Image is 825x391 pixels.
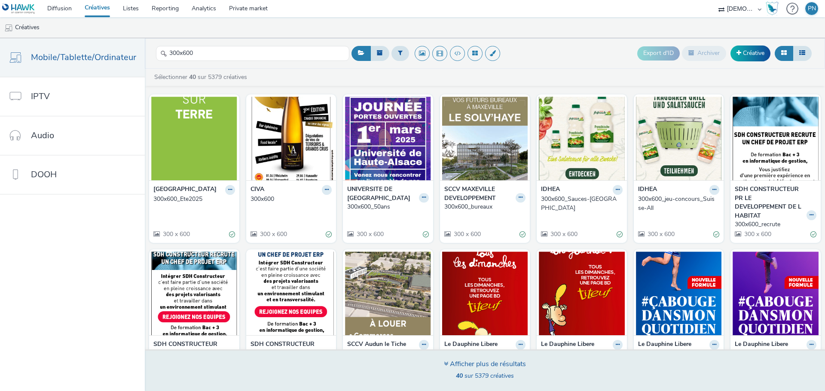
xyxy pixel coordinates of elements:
strong: IDHEA [541,185,560,195]
strong: SDH CONSTRUCTEUR PR LE DEVELOPPEMENT DE L HABITAT [251,340,320,375]
span: Mobile/Tablette/Ordinateur [31,51,136,64]
img: 300x600_Sauces-Suisse visual [539,97,625,180]
img: 300x600_DL_Titeuf_Bouge visual [539,252,625,335]
span: sur 5379 créatives [456,372,514,380]
div: Valide [229,230,235,239]
img: 300x600_recrutement visual [248,252,334,335]
img: Hawk Academy [766,2,779,15]
div: 300x600_recrute [735,220,813,229]
a: 300x600_recrute [735,220,816,229]
button: Export d'ID [637,46,680,60]
strong: 40 [189,73,196,81]
div: 300x600_50ans [347,203,425,211]
strong: Le Dauphine Libere [541,340,594,350]
strong: Le Dauphine Libere [638,340,691,350]
div: 300x600_Sauces-[GEOGRAPHIC_DATA] [541,195,619,212]
a: Hawk Academy [766,2,782,15]
span: IPTV [31,90,50,103]
a: Créative [730,45,770,61]
div: Valide [326,230,332,239]
div: Valide [713,230,719,239]
strong: [GEOGRAPHIC_DATA] [153,185,217,195]
div: Valide [519,230,526,239]
div: Afficher plus de résultats [444,359,526,369]
img: mobile [4,24,13,32]
span: 300 x 600 [259,230,287,238]
img: 300x600_bureaux visual [442,97,528,180]
a: 300x600 [251,195,332,203]
span: 300 x 600 [356,230,384,238]
img: 300x600 visual [345,252,431,335]
strong: Le Dauphine Libere [735,340,788,350]
div: 300x600 [251,195,329,203]
div: Valide [810,230,816,239]
strong: SCCV Audun le Tiche [347,340,406,350]
strong: SDH CONSTRUCTEUR PR LE DEVELOPPEMENT DE L HABITAT [735,185,804,220]
div: 300x600_jeu-concours_Suisse-All [638,195,716,212]
img: 300x600_DL_Jeunes visual [733,252,819,335]
span: 300 x 600 [550,230,577,238]
strong: SCCV MAXEVILLE DEVELOPPEMENT [444,185,514,203]
img: 300x600_50ans visual [345,97,431,180]
img: 300x600_jeu-concours_Suisse-All visual [636,97,722,180]
button: Grille [775,46,793,61]
input: Rechercher... [156,46,349,61]
img: 300x600_DL_Seniors visual [636,252,722,335]
span: 300 x 600 [647,230,675,238]
strong: UNIVERSITE DE [GEOGRAPHIC_DATA] [347,185,417,203]
div: Valide [423,230,429,239]
a: 300x600_50ans [347,203,429,211]
span: Audio [31,129,54,142]
div: Valide [617,230,623,239]
strong: 40 [456,372,463,380]
span: 300 x 600 [743,230,771,238]
div: PN [808,2,816,15]
button: Archiver [682,46,726,61]
img: 300x600_Ete2025 visual [151,97,237,180]
button: Liste [793,46,812,61]
span: 300 x 600 [162,230,190,238]
img: 300x600_emploi visual [151,252,237,335]
strong: CIVA [251,185,264,195]
a: Sélectionner sur 5379 créatives [153,73,251,81]
span: 300 x 600 [453,230,481,238]
img: undefined Logo [2,3,35,14]
div: 300x600_Ete2025 [153,195,232,203]
img: 300x600_recrute visual [733,97,819,180]
div: 300x600_bureaux [444,203,522,211]
strong: Le Dauphine Libere [444,340,498,350]
span: DOOH [31,168,57,181]
a: 300x600_Sauces-[GEOGRAPHIC_DATA] [541,195,623,212]
a: 300x600_Ete2025 [153,195,235,203]
img: 300x600_DL_Titeuf_Squatte visual [442,252,528,335]
a: 300x600_jeu-concours_Suisse-All [638,195,720,212]
strong: SDH CONSTRUCTEUR PR LE DEVELOPPEMENT DE L HABITAT [153,340,223,375]
img: 300x600 visual [248,97,334,180]
strong: IDHEA [638,185,657,195]
a: 300x600_bureaux [444,203,526,211]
